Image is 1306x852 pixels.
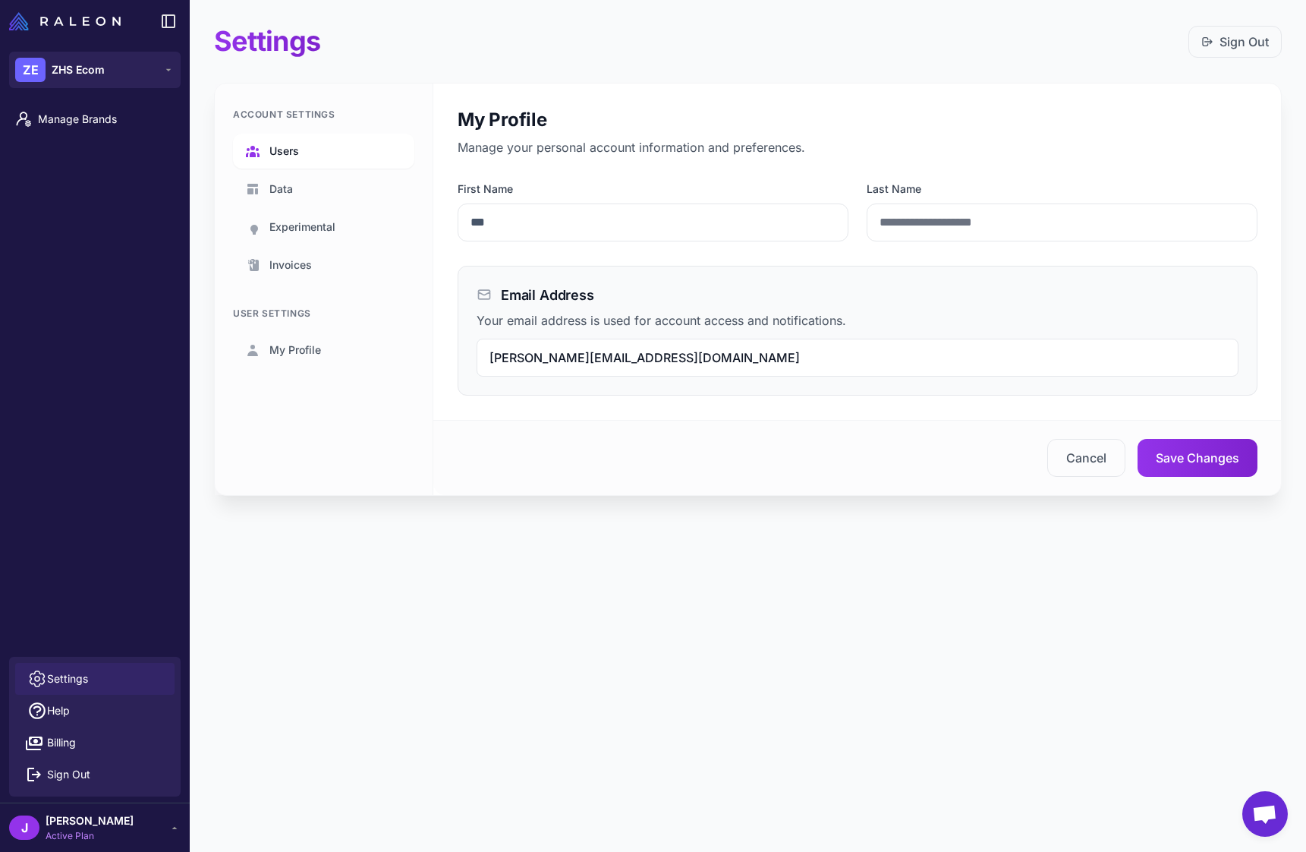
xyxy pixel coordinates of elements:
[233,307,414,320] div: User Settings
[867,181,1257,197] label: Last Name
[15,58,46,82] div: ZE
[47,734,76,751] span: Billing
[9,12,127,30] a: Raleon Logo
[269,342,321,358] span: My Profile
[458,108,1257,132] h2: My Profile
[1188,26,1282,58] button: Sign Out
[269,257,312,273] span: Invoices
[269,181,293,197] span: Data
[46,829,134,843] span: Active Plan
[233,134,414,169] a: Users
[233,108,414,121] div: Account Settings
[214,24,320,58] h1: Settings
[233,248,414,282] a: Invoices
[1242,791,1288,837] a: Open chat
[477,311,1238,330] p: Your email address is used for account access and notifications.
[269,143,299,159] span: Users
[458,181,848,197] label: First Name
[233,333,414,368] a: My Profile
[489,350,800,365] span: [PERSON_NAME][EMAIL_ADDRESS][DOMAIN_NAME]
[15,759,175,790] button: Sign Out
[1047,439,1125,477] button: Cancel
[233,210,414,245] a: Experimental
[52,62,105,78] span: ZHS Ecom
[15,695,175,727] a: Help
[6,103,184,135] a: Manage Brands
[233,172,414,207] a: Data
[47,671,88,687] span: Settings
[9,12,121,30] img: Raleon Logo
[9,52,181,88] button: ZEZHS Ecom
[47,702,70,719] span: Help
[46,813,134,829] span: [PERSON_NAME]
[1138,439,1257,477] button: Save Changes
[501,285,594,305] h3: Email Address
[47,766,90,783] span: Sign Out
[458,138,1257,156] p: Manage your personal account information and preferences.
[38,111,172,128] span: Manage Brands
[269,219,335,235] span: Experimental
[9,816,39,840] div: J
[1201,33,1269,51] a: Sign Out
